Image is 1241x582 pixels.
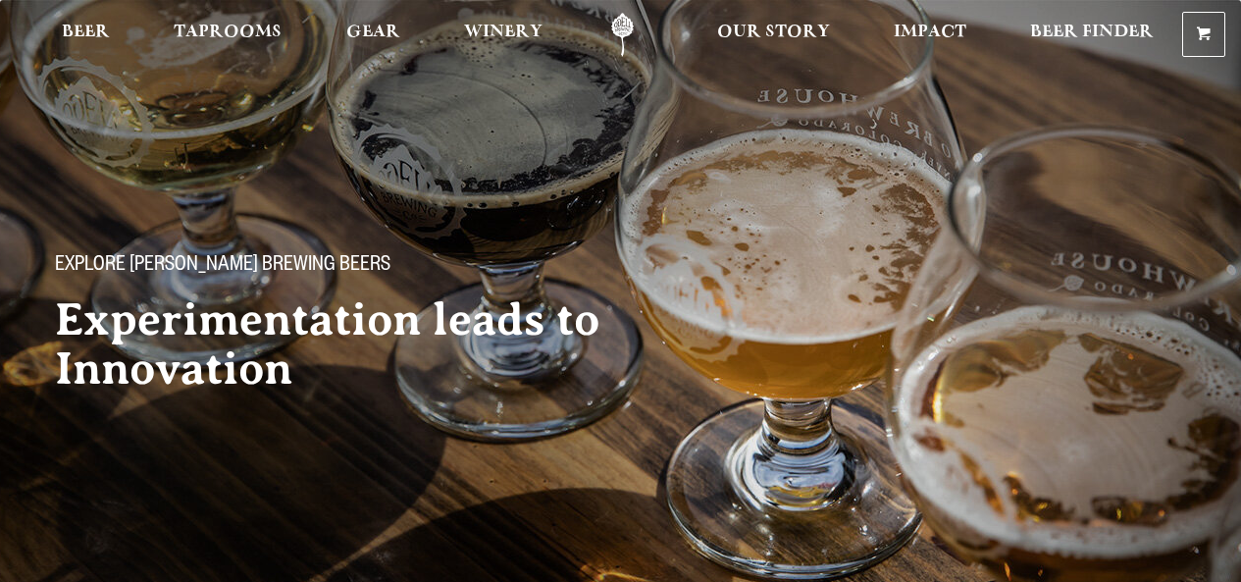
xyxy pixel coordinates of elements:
a: Impact [881,13,979,57]
span: Beer [62,25,110,40]
span: Winery [464,25,543,40]
a: Winery [451,13,555,57]
span: Gear [346,25,400,40]
a: Our Story [704,13,843,57]
span: Impact [894,25,966,40]
a: Gear [334,13,413,57]
span: Our Story [717,25,830,40]
a: Taprooms [161,13,294,57]
a: Beer [49,13,123,57]
a: Beer Finder [1017,13,1166,57]
h2: Experimentation leads to Innovation [55,295,667,394]
span: Beer Finder [1030,25,1154,40]
span: Explore [PERSON_NAME] Brewing Beers [55,254,390,280]
a: Odell Home [586,13,659,57]
span: Taprooms [174,25,282,40]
